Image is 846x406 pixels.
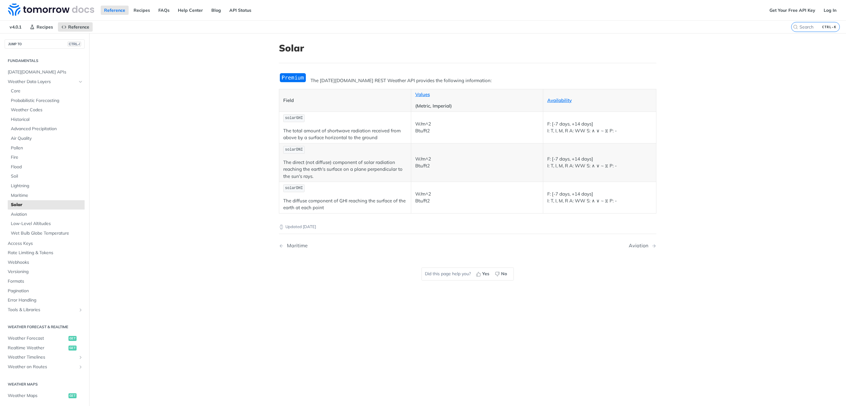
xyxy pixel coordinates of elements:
span: Air Quality [11,135,83,142]
a: Access Keys [5,239,85,248]
p: The total amount of shortwave radiation received from above by a surface horizontal to the ground [283,127,407,141]
a: Air Quality [8,134,85,143]
button: Show subpages for Weather on Routes [78,364,83,369]
span: Formats [8,278,83,285]
a: Pollen [8,143,85,153]
h1: Solar [279,42,656,54]
a: Advanced Precipitation [8,124,85,134]
span: solarDNI [285,148,303,152]
span: Webhooks [8,259,83,266]
span: Rate Limiting & Tokens [8,250,83,256]
p: F: [-7 days, +14 days] I: T, I, M, R A: WW S: ∧ ∨ ~ ⧖ P: - [547,121,652,135]
a: Weather TimelinesShow subpages for Weather Timelines [5,353,85,362]
button: Hide subpages for Weather Data Layers [78,79,83,84]
span: Weather Maps [8,393,67,399]
p: W/m^2 Btu/ft2 [415,121,539,135]
a: Weather Mapsget [5,391,85,400]
a: Probabilistic Forecasting [8,96,85,105]
span: get [68,346,77,351]
span: CTRL-/ [68,42,81,46]
span: Lightning [11,183,83,189]
h2: Weather Maps [5,382,85,387]
button: Show subpages for Weather Timelines [78,355,83,360]
h2: Weather Forecast & realtime [5,324,85,330]
a: Blog [208,6,224,15]
a: Soil [8,172,85,181]
span: Solar [11,202,83,208]
a: Historical [8,115,85,124]
h2: Fundamentals [5,58,85,64]
a: Recipes [26,22,56,32]
a: Log In [820,6,840,15]
a: Rate Limiting & Tokens [5,248,85,258]
p: W/m^2 Btu/ft2 [415,156,539,170]
a: Low-Level Altitudes [8,219,85,228]
span: Fire [11,154,83,161]
span: solarDHI [285,186,303,190]
a: Previous Page: Maritime [279,243,441,249]
a: Maritime [8,191,85,200]
svg: Search [793,24,798,29]
span: Low-Level Altitudes [11,221,83,227]
a: Aviation [8,210,85,219]
a: Values [415,91,430,97]
span: get [68,393,77,398]
button: No [493,269,510,279]
p: W/m^2 Btu/ft2 [415,191,539,205]
a: Realtime Weatherget [5,343,85,353]
span: Tools & Libraries [8,307,77,313]
span: Versioning [8,269,83,275]
span: Historical [11,117,83,123]
span: v4.0.1 [6,22,25,32]
a: Lightning [8,181,85,191]
span: No [501,271,507,277]
a: Solar [8,200,85,210]
p: F: [-7 days, +14 days] I: T, I, M, R A: WW S: ∧ ∨ ~ ⧖ P: - [547,156,652,170]
span: solarGHI [285,116,303,120]
span: Reference [68,24,89,30]
div: Did this page help you? [421,267,514,280]
span: Weather Forecast [8,335,67,342]
span: Wet Bulb Globe Temperature [11,230,83,236]
a: Weather Data LayersHide subpages for Weather Data Layers [5,77,85,86]
span: Core [11,88,83,94]
a: Reference [101,6,129,15]
kbd: CTRL-K [821,24,838,30]
span: Maritime [11,192,83,199]
span: Flood [11,164,83,170]
a: Fire [8,153,85,162]
a: Get Your Free API Key [766,6,819,15]
span: Realtime Weather [8,345,67,351]
a: Next Page: Aviation [629,243,656,249]
a: Recipes [130,6,153,15]
p: Updated [DATE] [279,224,656,230]
p: F: [-7 days, +14 days] I: T, I, M, R A: WW S: ∧ ∨ ~ ⧖ P: - [547,191,652,205]
a: Error Handling [5,296,85,305]
a: FAQs [155,6,173,15]
span: Error Handling [8,297,83,303]
img: Tomorrow.io Weather API Docs [8,3,94,16]
a: Core [8,86,85,96]
span: Soil [11,173,83,179]
span: Weather on Routes [8,364,77,370]
span: Pollen [11,145,83,151]
a: [DATE][DOMAIN_NAME] APIs [5,68,85,77]
span: [DATE][DOMAIN_NAME] APIs [8,69,83,75]
p: Field [283,97,407,104]
span: Weather Timelines [8,354,77,360]
span: Weather Data Layers [8,79,77,85]
a: Availability [547,97,572,103]
a: Webhooks [5,258,85,267]
p: The diffuse component of GHI reaching the surface of the earth at each point [283,197,407,211]
span: get [68,336,77,341]
span: Access Keys [8,241,83,247]
button: Show subpages for Tools & Libraries [78,307,83,312]
span: Probabilistic Forecasting [11,98,83,104]
a: Weather Codes [8,105,85,115]
a: Tools & LibrariesShow subpages for Tools & Libraries [5,305,85,315]
span: Recipes [37,24,53,30]
span: Aviation [11,211,83,218]
a: API Status [226,6,255,15]
a: Weather Forecastget [5,334,85,343]
button: Yes [474,269,493,279]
